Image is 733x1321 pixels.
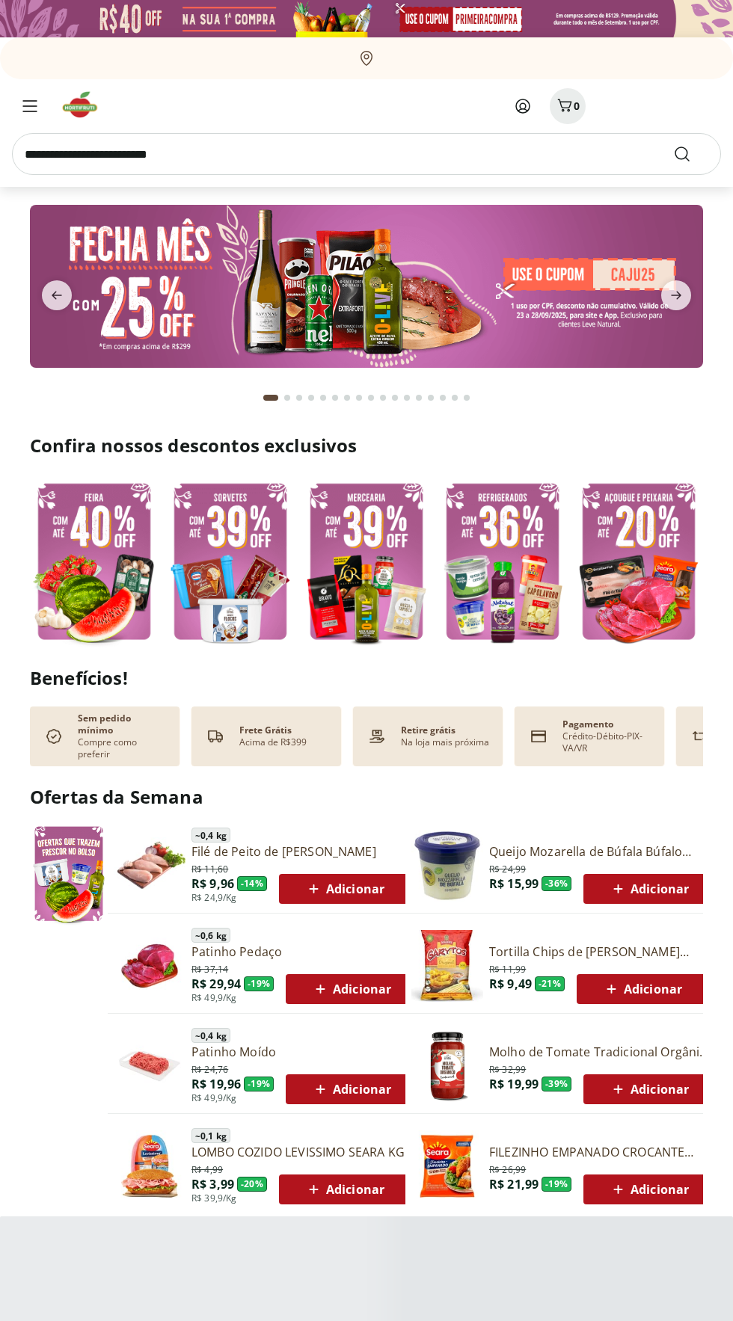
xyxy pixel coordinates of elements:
img: Patinho Pedaço [114,930,185,1002]
button: Adicionar [286,1074,417,1104]
button: next [649,280,703,310]
img: card [527,724,550,748]
span: - 36 % [542,876,571,891]
img: Patinho Moído [114,1030,185,1102]
button: Go to page 8 from fs-carousel [353,380,365,416]
span: R$ 24,76 [191,1061,228,1076]
img: banana [30,205,703,368]
span: 0 [574,99,580,113]
a: Filé de Peito de [PERSON_NAME] [191,843,410,860]
span: R$ 19,99 [489,1076,539,1092]
h2: Benefícios! [30,668,703,689]
span: R$ 26,99 [489,1161,526,1176]
button: Go to page 9 from fs-carousel [365,380,377,416]
a: Queijo Mozarella de Búfala Búfalo Dourado 150g [489,843,714,860]
img: Filé de Peito de Frango Resfriado [114,830,185,902]
img: Tortilla Chips de Milho Garytos Sequoia 120g [411,930,483,1002]
span: - 19 % [542,1177,571,1192]
a: Patinho Moído [191,1044,417,1060]
img: check [42,724,66,748]
button: Go to page 6 from fs-carousel [329,380,341,416]
span: Adicionar [304,880,384,898]
span: R$ 15,99 [489,875,539,892]
button: Go to page 17 from fs-carousel [461,380,473,416]
img: Molho de Tomate Tradicional Orgânico Natural da Terra 330g [411,1030,483,1102]
button: Adicionar [583,1074,714,1104]
button: Adicionar [577,974,708,1004]
button: Go to page 10 from fs-carousel [377,380,389,416]
button: Adicionar [279,1174,410,1204]
img: mercearia [302,475,431,647]
img: payment [365,724,389,748]
button: Go to page 16 from fs-carousel [449,380,461,416]
button: Go to page 5 from fs-carousel [317,380,329,416]
p: Acima de R$399 [239,736,307,748]
h2: Confira nossos descontos exclusivos [30,434,703,458]
span: - 19 % [244,976,274,991]
button: Go to page 14 from fs-carousel [425,380,437,416]
button: Go to page 13 from fs-carousel [413,380,425,416]
a: Patinho Pedaço [191,943,417,960]
span: R$ 4,99 [191,1161,223,1176]
button: Carrinho [550,88,586,124]
span: Adicionar [602,980,682,998]
span: R$ 49,9/Kg [191,1092,237,1104]
span: ~ 0,4 kg [191,1028,230,1043]
span: - 19 % [244,1077,274,1091]
span: R$ 3,99 [191,1176,234,1192]
span: R$ 49,9/Kg [191,992,237,1004]
button: Go to page 3 from fs-carousel [293,380,305,416]
button: Go to page 7 from fs-carousel [341,380,353,416]
img: truck [203,724,227,748]
span: R$ 21,99 [489,1176,539,1192]
img: Lombo Cozido Levíssimo Seara [114,1130,185,1202]
p: Pagamento [562,718,613,730]
button: previous [30,280,84,310]
span: R$ 37,14 [191,961,228,976]
a: FILEZINHO EMPANADO CROCANTE SEARA 400G [489,1144,714,1160]
button: Go to page 12 from fs-carousel [401,380,413,416]
p: Na loja mais próxima [401,736,489,748]
button: Go to page 2 from fs-carousel [281,380,293,416]
span: R$ 24,99 [489,860,526,875]
span: R$ 39,9/Kg [191,1192,237,1204]
button: Go to page 11 from fs-carousel [389,380,401,416]
p: Compre como preferir [78,736,168,760]
span: ~ 0,4 kg [191,828,230,843]
a: LOMBO COZIDO LEVISSIMO SEARA KG [191,1144,410,1160]
img: Queijo Mozarella de Búfala Búfalo Dourado 150g [411,830,483,902]
button: Go to page 4 from fs-carousel [305,380,317,416]
img: Devolução [688,724,712,748]
span: - 39 % [542,1077,571,1091]
img: Hortifruti [60,90,110,120]
span: Adicionar [609,1080,689,1098]
button: Adicionar [583,874,714,904]
button: Current page from fs-carousel [260,380,281,416]
span: - 21 % [535,976,565,991]
span: R$ 11,99 [489,961,526,976]
p: Retire grátis [401,724,456,736]
span: R$ 9,49 [489,976,532,992]
span: - 20 % [237,1177,267,1192]
button: Submit Search [673,145,709,163]
span: ~ 0,6 kg [191,928,230,943]
span: R$ 32,99 [489,1061,526,1076]
img: resfriados [438,475,567,647]
button: Adicionar [286,974,417,1004]
img: Filezinho Empanado Crocante Seara 400g [411,1130,483,1202]
button: Go to page 15 from fs-carousel [437,380,449,416]
span: R$ 9,96 [191,875,234,892]
span: Adicionar [609,1180,689,1198]
img: Ver todos [30,822,108,926]
span: R$ 29,94 [191,976,241,992]
button: Adicionar [583,1174,714,1204]
img: açougue [574,475,703,647]
span: Adicionar [311,980,391,998]
a: Molho de Tomate Tradicional Orgânico Natural Da Terra 330g [489,1044,714,1060]
span: - 14 % [237,876,267,891]
span: Adicionar [311,1080,391,1098]
a: Tortilla Chips de [PERSON_NAME] 120g [489,943,708,960]
h2: Ofertas da Semana [30,784,703,810]
span: R$ 19,96 [191,1076,241,1092]
button: Menu [12,88,48,124]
